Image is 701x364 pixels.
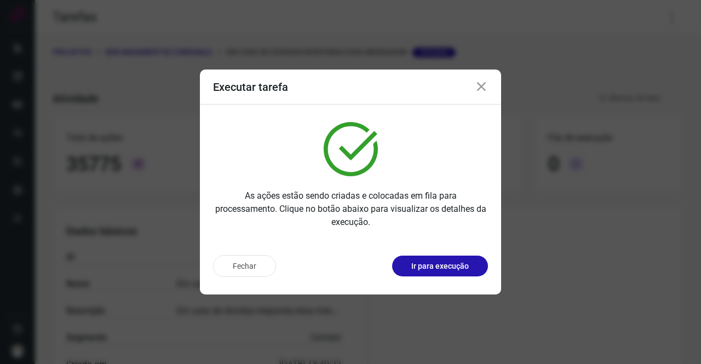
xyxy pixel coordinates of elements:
img: verified.svg [324,122,378,176]
p: Ir para execução [411,261,469,272]
button: Fechar [213,255,276,277]
p: As ações estão sendo criadas e colocadas em fila para processamento. Clique no botão abaixo para ... [213,189,488,229]
h3: Executar tarefa [213,80,288,94]
button: Ir para execução [392,256,488,276]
